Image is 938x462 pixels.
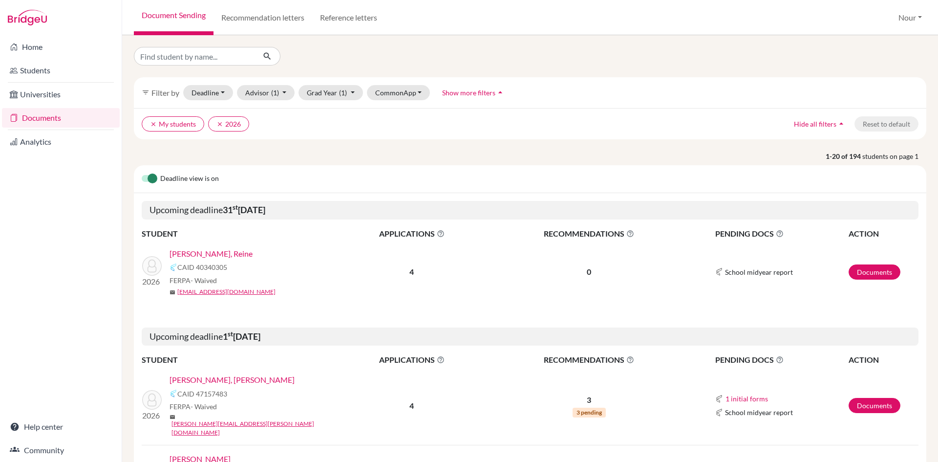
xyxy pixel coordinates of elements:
h5: Upcoming deadline [142,201,918,220]
span: School midyear report [725,267,793,277]
button: Advisor(1) [237,85,295,100]
span: mail [170,414,175,420]
img: Bridge-U [8,10,47,25]
span: (1) [271,88,279,97]
a: Documents [849,398,900,413]
th: STUDENT [142,227,337,240]
span: students on page 1 [862,151,926,161]
button: CommonApp [367,85,430,100]
button: Show more filtersarrow_drop_up [434,85,513,100]
input: Find student by name... [134,47,255,66]
strong: 1-20 of 194 [826,151,862,161]
i: arrow_drop_up [495,88,505,97]
i: clear [216,121,223,128]
sup: st [233,203,238,211]
sup: st [228,330,233,338]
a: Community [2,440,120,460]
th: STUDENT [142,353,337,366]
span: PENDING DOCS [715,354,848,366]
b: 4 [409,267,414,276]
i: filter_list [142,88,149,96]
img: Common App logo [170,264,177,271]
button: Hide all filtersarrow_drop_up [786,116,854,132]
a: [PERSON_NAME], Reine [170,248,253,260]
span: CAID 40340305 [177,262,227,272]
th: ACTION [848,227,918,240]
p: 2026 [142,410,162,421]
a: [PERSON_NAME], [PERSON_NAME] [170,374,295,386]
button: Grad Year(1) [298,85,363,100]
th: ACTION [848,353,918,366]
span: (1) [339,88,347,97]
button: clear2026 [208,116,249,132]
b: 1 [DATE] [223,331,260,342]
a: Analytics [2,132,120,152]
a: Home [2,37,120,57]
span: APPLICATIONS [338,354,486,366]
img: Common App logo [715,268,723,276]
span: Hide all filters [794,120,836,128]
span: mail [170,289,175,295]
span: - Waived [191,276,217,285]
a: [PERSON_NAME][EMAIL_ADDRESS][PERSON_NAME][DOMAIN_NAME] [171,419,344,437]
span: CAID 47157483 [177,389,227,399]
p: 2026 [142,276,162,287]
a: Documents [2,108,120,128]
span: Show more filters [442,88,495,97]
a: [EMAIL_ADDRESS][DOMAIN_NAME] [177,287,276,296]
p: 0 [487,266,691,278]
a: Help center [2,417,120,437]
span: Filter by [151,88,179,97]
span: FERPA [170,275,217,286]
h5: Upcoming deadline [142,328,918,346]
span: RECOMMENDATIONS [487,354,691,366]
img: Al Habbal, Reine [142,256,162,276]
img: Common App logo [715,409,723,417]
b: 4 [409,401,414,410]
button: 1 initial forms [725,393,768,404]
span: - Waived [191,402,217,411]
span: PENDING DOCS [715,228,848,240]
a: Documents [849,264,900,280]
img: Ahmed, Rahman [142,390,162,410]
a: Universities [2,85,120,104]
img: Common App logo [715,395,723,403]
span: RECOMMENDATIONS [487,228,691,240]
i: arrow_drop_up [836,119,846,129]
button: Deadline [183,85,233,100]
b: 31 [DATE] [223,204,265,215]
button: clearMy students [142,116,204,132]
img: Common App logo [170,390,177,397]
p: 3 [487,394,691,406]
span: Deadline view is on [160,173,219,185]
span: 3 pending [573,408,606,418]
span: APPLICATIONS [338,228,486,240]
button: Reset to default [854,116,918,132]
span: FERPA [170,401,217,412]
button: Nour [894,8,926,27]
i: clear [150,121,157,128]
span: School midyear report [725,407,793,418]
a: Students [2,61,120,80]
